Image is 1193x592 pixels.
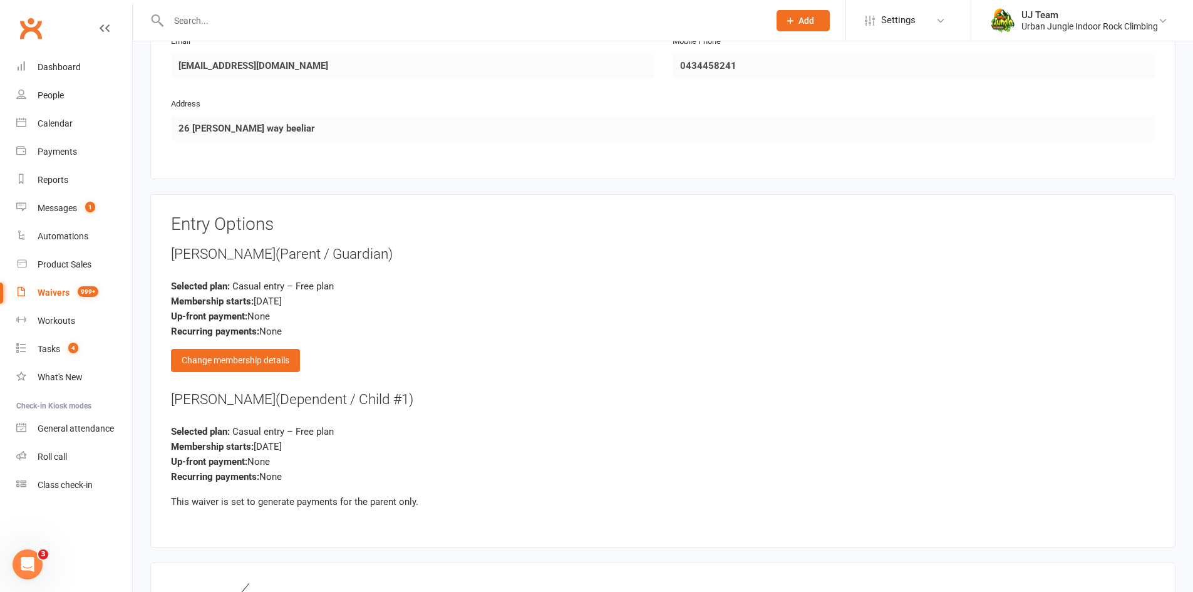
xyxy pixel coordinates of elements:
span: (Dependent / Child #1) [276,391,413,407]
div: Calendar [38,118,73,128]
span: 999+ [78,286,98,297]
div: UJ Team [1021,9,1158,21]
strong: Up-front payment: [171,311,247,322]
button: Add [777,10,830,31]
a: Reports [16,166,132,194]
div: Payments [38,147,77,157]
span: Settings [881,6,916,34]
iframe: Intercom live chat [13,549,43,579]
input: Search... [165,12,760,29]
h3: Entry Options [171,215,1155,234]
a: Calendar [16,110,132,138]
div: What's New [38,372,83,382]
div: Tasks [38,344,60,354]
div: [DATE] [171,294,1155,309]
span: Casual entry – Free plan [232,426,334,437]
div: This waiver is set to generate payments for the parent only. [171,494,1155,509]
div: Automations [38,231,88,241]
div: Messages [38,203,77,213]
div: General attendance [38,423,114,434]
div: Roll call [38,452,67,462]
strong: Membership starts: [171,296,254,307]
div: People [38,90,64,100]
div: None [171,469,1155,484]
div: [DATE] [171,439,1155,454]
strong: Up-front payment: [171,456,247,467]
div: None [171,309,1155,324]
span: 3 [38,549,48,559]
label: Address [171,98,200,111]
div: Waivers [38,288,70,298]
a: People [16,81,132,110]
div: Class check-in [38,480,93,490]
label: Mobile Phone [673,35,721,48]
span: 4 [68,343,78,353]
a: What's New [16,363,132,392]
span: 1 [85,202,95,212]
div: Change membership details [171,349,300,371]
div: Dashboard [38,62,81,72]
div: [PERSON_NAME] [171,390,1155,410]
a: Automations [16,222,132,251]
a: General attendance kiosk mode [16,415,132,443]
label: Email [171,35,190,48]
a: Product Sales [16,251,132,279]
div: Product Sales [38,259,91,269]
a: Payments [16,138,132,166]
span: Casual entry – Free plan [232,281,334,292]
a: Clubworx [15,13,46,44]
a: Messages 1 [16,194,132,222]
a: Waivers 999+ [16,279,132,307]
a: Roll call [16,443,132,471]
div: Urban Jungle Indoor Rock Climbing [1021,21,1158,32]
a: Workouts [16,307,132,335]
div: Reports [38,175,68,185]
div: None [171,324,1155,339]
div: Workouts [38,316,75,326]
div: None [171,454,1155,469]
strong: Selected plan: [171,281,230,292]
strong: Selected plan: [171,426,230,437]
a: Tasks 4 [16,335,132,363]
a: Dashboard [16,53,132,81]
a: Class kiosk mode [16,471,132,499]
img: thumb_image1578111135.png [990,8,1015,33]
strong: Recurring payments: [171,471,259,482]
span: Add [798,16,814,26]
span: (Parent / Guardian) [276,246,393,262]
div: [PERSON_NAME] [171,244,1155,264]
strong: Recurring payments: [171,326,259,337]
strong: Membership starts: [171,441,254,452]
